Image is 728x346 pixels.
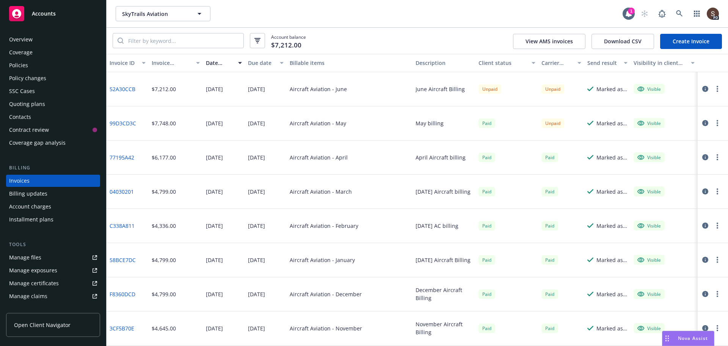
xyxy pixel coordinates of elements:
div: [DATE] [248,119,265,127]
a: 52A30CCB [110,85,135,93]
div: Unpaid [541,118,564,128]
div: Tools [6,241,100,248]
div: $4,799.00 [152,290,176,298]
a: Contacts [6,111,100,123]
a: Manage claims [6,290,100,302]
button: View AMS invoices [513,34,585,49]
span: $7,212.00 [271,40,301,50]
div: Invoice ID [110,59,137,67]
div: Visible [637,188,661,195]
a: Coverage [6,46,100,58]
div: Aircraft Aviation - November [290,324,362,332]
div: [DATE] AC billing [416,222,458,230]
a: Report a Bug [654,6,670,21]
a: 3CF5B70E [110,324,134,332]
div: $4,336.00 [152,222,176,230]
div: Manage exposures [9,264,57,276]
div: Overview [9,33,33,46]
div: 1 [628,8,635,14]
a: Manage certificates [6,277,100,289]
a: Overview [6,33,100,46]
div: Paid [479,187,495,196]
div: Billing updates [9,188,47,200]
div: Paid [479,118,495,128]
div: Marked as sent [596,119,628,127]
div: Visible [637,256,661,263]
div: Coverage [9,46,33,58]
div: Paid [541,153,558,162]
span: Paid [541,221,558,231]
div: Visible [637,325,661,332]
div: Carrier status [541,59,573,67]
button: Visibility in client dash [631,54,698,72]
div: Aircraft Aviation - February [290,222,358,230]
button: Description [413,54,475,72]
div: $4,799.00 [152,188,176,196]
div: Visible [637,85,661,92]
div: Manage claims [9,290,47,302]
div: Marked as sent [596,324,628,332]
div: Aircraft Aviation - March [290,188,352,196]
span: Nova Assist [678,335,708,341]
div: Paid [479,221,495,231]
div: Manage BORs [9,303,45,315]
div: Paid [541,324,558,333]
a: 58BCE7DC [110,256,136,264]
div: Aircraft Aviation - January [290,256,355,264]
a: Contract review [6,124,100,136]
button: Nova Assist [662,331,714,346]
div: Account charges [9,201,51,213]
div: Visible [637,291,661,297]
div: [DATE] [206,222,223,230]
a: Policy changes [6,72,100,84]
input: Filter by keyword... [124,33,243,48]
a: Coverage gap analysis [6,137,100,149]
button: Client status [475,54,538,72]
div: December Aircraft Billing [416,286,472,302]
div: Aircraft Aviation - May [290,119,346,127]
div: Aircraft Aviation - June [290,85,347,93]
div: Contacts [9,111,31,123]
div: Policies [9,59,28,71]
a: C338A811 [110,222,135,230]
span: Paid [479,289,495,299]
div: Paid [541,187,558,196]
a: F8360DCD [110,290,135,298]
a: Policies [6,59,100,71]
div: Marked as sent [596,222,628,230]
button: SkyTrails Aviation [116,6,210,21]
div: Invoice amount [152,59,192,67]
div: Aircraft Aviation - April [290,153,348,161]
div: Installment plans [9,213,53,226]
div: Visible [637,154,661,161]
button: Due date [245,54,287,72]
div: [DATE] [248,290,265,298]
a: Create Invoice [660,34,722,49]
div: Visible [637,222,661,229]
div: Manage certificates [9,277,59,289]
button: Date issued [203,54,245,72]
span: Accounts [32,11,56,17]
a: Quoting plans [6,98,100,110]
div: $4,799.00 [152,256,176,264]
div: Coverage gap analysis [9,137,66,149]
div: Unpaid [479,84,501,94]
div: [DATE] [206,153,223,161]
div: [DATE] [206,85,223,93]
div: Paid [541,255,558,265]
div: [DATE] [248,256,265,264]
a: Account charges [6,201,100,213]
span: Manage exposures [6,264,100,276]
div: Unpaid [541,84,564,94]
div: Client status [479,59,527,67]
svg: Search [118,38,124,44]
a: Search [672,6,687,21]
span: Paid [479,255,495,265]
div: Description [416,59,472,67]
div: Contract review [9,124,49,136]
div: [DATE] Aircraft billing [416,188,471,196]
a: Billing updates [6,188,100,200]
